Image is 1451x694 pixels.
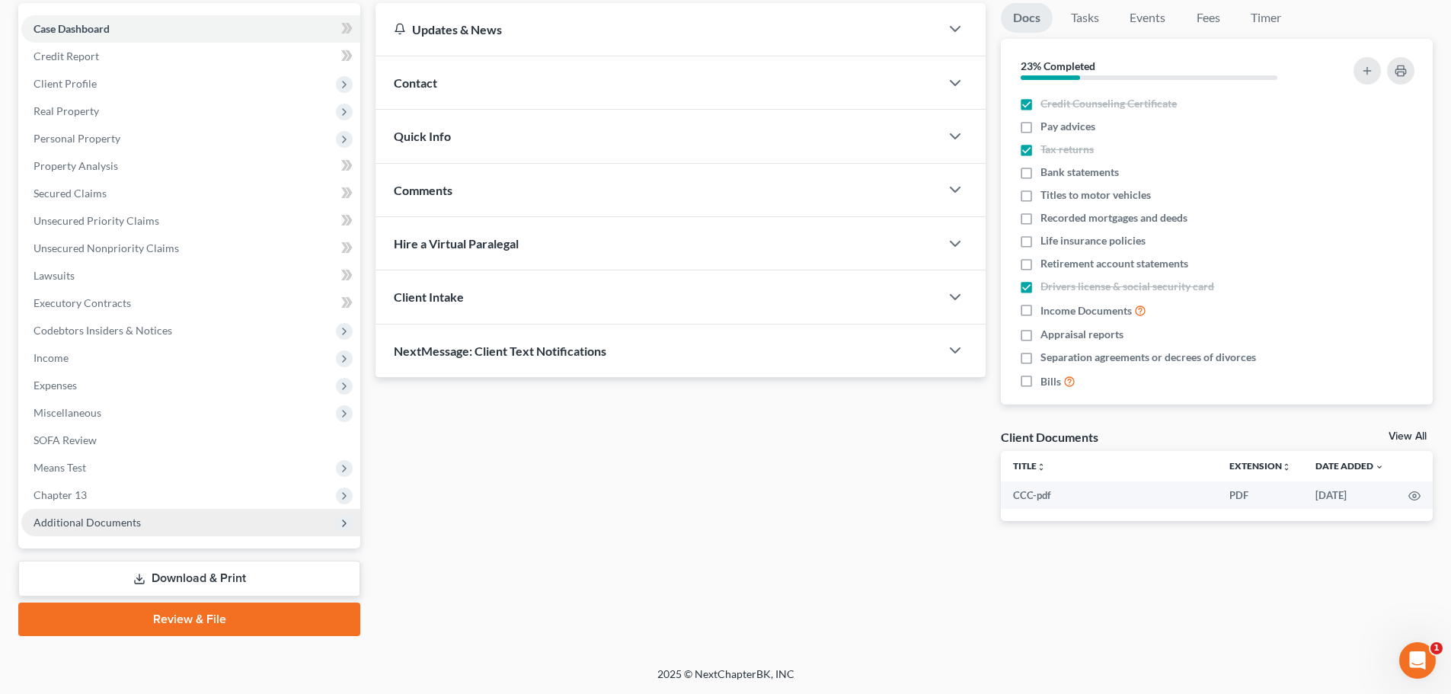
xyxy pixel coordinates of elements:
a: Case Dashboard [21,15,360,43]
span: Quick Info [394,129,451,143]
i: unfold_more [1282,462,1291,472]
span: Income [34,351,69,364]
a: Fees [1184,3,1232,33]
a: Unsecured Priority Claims [21,207,360,235]
span: Case Dashboard [34,22,110,35]
i: unfold_more [1037,462,1046,472]
span: Real Property [34,104,99,117]
a: Credit Report [21,43,360,70]
strong: 23% Completed [1021,59,1095,72]
span: Client Intake [394,289,464,304]
a: Extensionunfold_more [1229,460,1291,472]
span: Lawsuits [34,269,75,282]
td: [DATE] [1303,481,1396,509]
a: Events [1117,3,1178,33]
a: Property Analysis [21,152,360,180]
td: CCC-pdf [1001,481,1217,509]
a: Download & Print [18,561,360,596]
span: Property Analysis [34,159,118,172]
span: Life insurance policies [1040,233,1146,248]
span: Miscellaneous [34,406,101,419]
span: Secured Claims [34,187,107,200]
span: Additional Documents [34,516,141,529]
span: Executory Contracts [34,296,131,309]
a: Titleunfold_more [1013,460,1046,472]
span: Personal Property [34,132,120,145]
a: Secured Claims [21,180,360,207]
a: Review & File [18,603,360,636]
span: Recorded mortgages and deeds [1040,210,1187,225]
span: Credit Report [34,50,99,62]
i: expand_more [1375,462,1384,472]
a: Docs [1001,3,1053,33]
span: Comments [394,183,452,197]
span: NextMessage: Client Text Notifications [394,344,606,358]
span: 1 [1430,642,1443,654]
span: Chapter 13 [34,488,87,501]
a: Date Added expand_more [1315,460,1384,472]
span: Codebtors Insiders & Notices [34,324,172,337]
span: Income Documents [1040,303,1132,318]
span: Means Test [34,461,86,474]
a: Executory Contracts [21,289,360,317]
iframe: Intercom live chat [1399,642,1436,679]
span: Contact [394,75,437,90]
span: Pay advices [1040,119,1095,134]
span: Separation agreements or decrees of divorces [1040,350,1256,365]
span: Drivers license & social security card [1040,279,1214,294]
a: Lawsuits [21,262,360,289]
span: Hire a Virtual Paralegal [394,236,519,251]
span: Credit Counseling Certificate [1040,96,1177,111]
span: Tax returns [1040,142,1094,157]
span: Bank statements [1040,165,1119,180]
span: Unsecured Priority Claims [34,214,159,227]
a: SOFA Review [21,427,360,454]
span: Unsecured Nonpriority Claims [34,241,179,254]
div: Client Documents [1001,429,1098,445]
span: Titles to motor vehicles [1040,187,1151,203]
span: Client Profile [34,77,97,90]
span: Appraisal reports [1040,327,1123,342]
td: PDF [1217,481,1303,509]
span: Bills [1040,374,1061,389]
span: Retirement account statements [1040,256,1188,271]
a: Timer [1238,3,1293,33]
a: Tasks [1059,3,1111,33]
div: 2025 © NextChapterBK, INC [292,667,1160,694]
span: Expenses [34,379,77,392]
div: Updates & News [394,21,922,37]
span: SOFA Review [34,433,97,446]
a: Unsecured Nonpriority Claims [21,235,360,262]
a: View All [1389,431,1427,442]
